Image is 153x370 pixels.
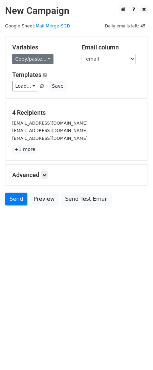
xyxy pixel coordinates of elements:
[5,5,148,17] h2: New Campaign
[5,193,27,205] a: Send
[36,23,70,28] a: Mail Merge-SGD
[12,81,38,91] a: Load...
[103,22,148,30] span: Daily emails left: 45
[103,23,148,28] a: Daily emails left: 45
[82,44,141,51] h5: Email column
[12,121,88,126] small: [EMAIL_ADDRESS][DOMAIN_NAME]
[12,71,41,78] a: Templates
[5,23,70,28] small: Google Sheet:
[12,54,53,64] a: Copy/paste...
[49,81,66,91] button: Save
[61,193,112,205] a: Send Test Email
[12,145,38,154] a: +1 more
[29,193,59,205] a: Preview
[12,109,141,116] h5: 4 Recipients
[12,44,71,51] h5: Variables
[12,136,88,141] small: [EMAIL_ADDRESS][DOMAIN_NAME]
[12,171,141,179] h5: Advanced
[119,338,153,370] iframe: Chat Widget
[12,128,88,133] small: [EMAIL_ADDRESS][DOMAIN_NAME]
